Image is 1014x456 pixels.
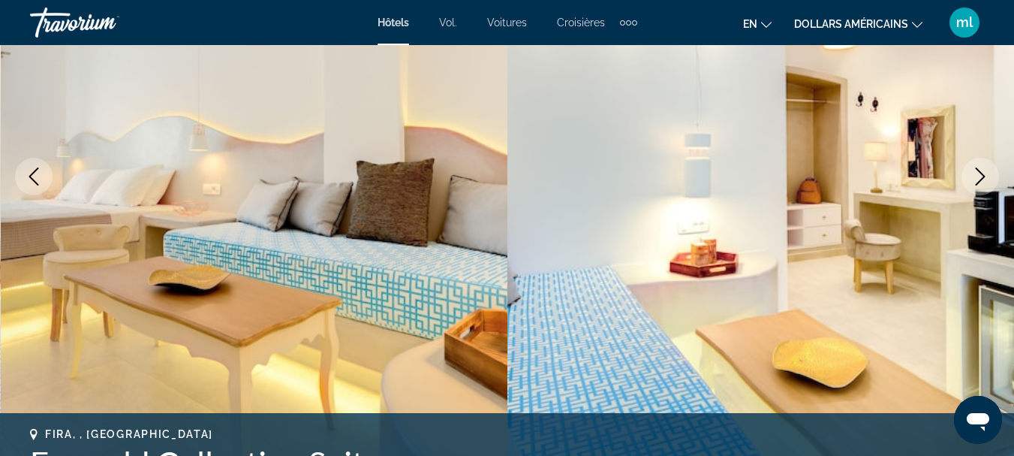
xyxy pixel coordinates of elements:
[945,7,984,38] button: Menu utilisateur
[743,18,757,30] font: en
[439,17,457,29] a: Vol.
[30,3,180,42] a: Travorium
[743,13,772,35] button: Changer de langue
[378,17,409,29] a: Hôtels
[620,11,637,35] button: Éléments de navigation supplémentaires
[956,14,973,30] font: ml
[557,17,605,29] a: Croisières
[954,396,1002,444] iframe: Bouton de lancement de la fenêtre de messagerie
[794,18,908,30] font: dollars américains
[794,13,922,35] button: Changer de devise
[15,158,53,195] button: Previous image
[45,428,213,440] span: Fira, , [GEOGRAPHIC_DATA]
[961,158,999,195] button: Next image
[487,17,527,29] a: Voitures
